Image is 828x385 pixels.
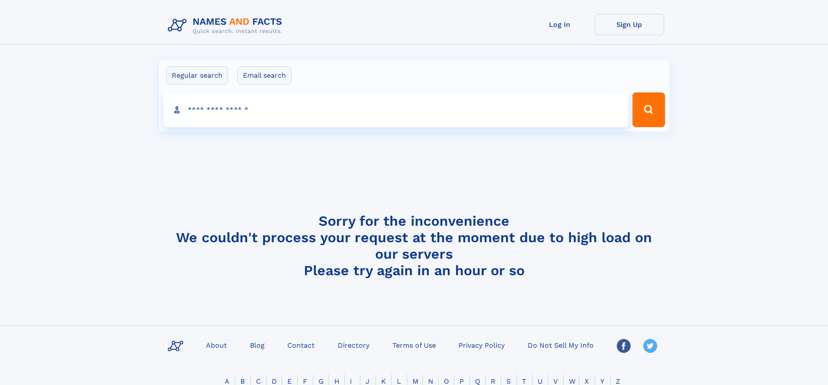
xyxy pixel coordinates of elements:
a: Privacy Policy [455,339,508,351]
a: Contact [284,339,318,351]
a: Directory [334,339,373,351]
a: Do Not Sell My Info [524,339,597,351]
img: Facebook [617,339,631,353]
h4: Sorry for the inconvenience We couldn't process your request at the moment due to high load on ou... [164,213,664,279]
label: Regular search [166,66,228,85]
a: About [203,339,230,351]
label: Email search [237,66,292,85]
input: search input [163,92,629,127]
a: Log In [525,14,595,35]
button: Search Button [632,92,665,127]
img: Twitter [643,339,657,353]
a: Blog [246,339,268,351]
img: Logo Names and Facts [164,14,289,37]
a: Sign Up [595,14,664,35]
a: Terms of Use [389,339,439,351]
